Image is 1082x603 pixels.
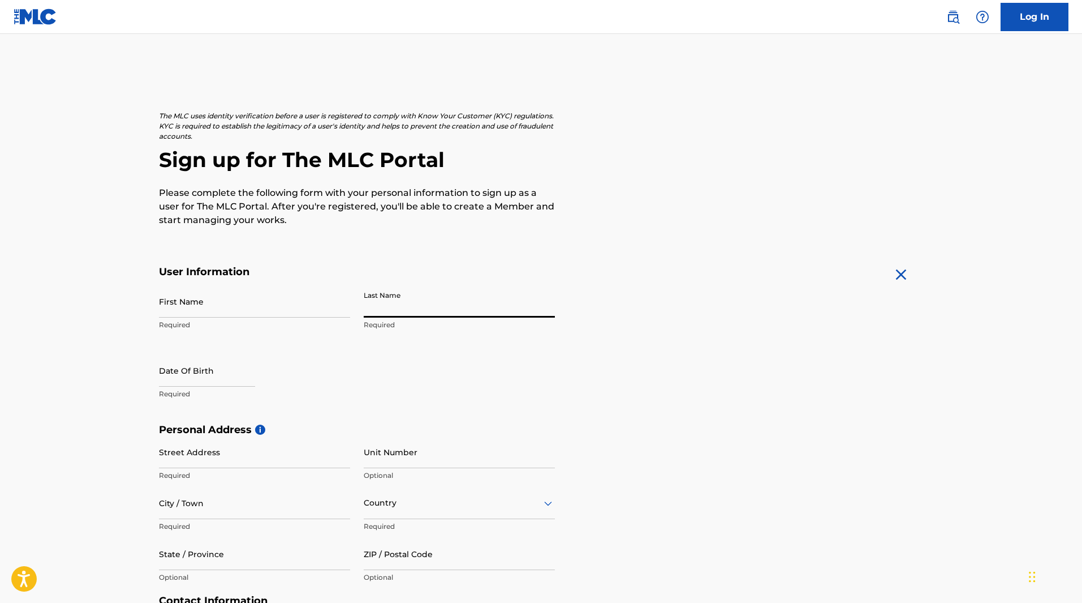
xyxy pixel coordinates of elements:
[942,6,964,28] a: Public Search
[364,521,555,532] p: Required
[255,425,265,435] span: i
[976,10,989,24] img: help
[364,471,555,481] p: Optional
[364,320,555,330] p: Required
[971,6,994,28] div: Help
[159,572,350,583] p: Optional
[159,521,350,532] p: Required
[159,111,555,142] p: The MLC uses identity verification before a user is registered to comply with Know Your Customer ...
[1025,549,1082,603] iframe: Chat Widget
[14,8,57,25] img: MLC Logo
[159,471,350,481] p: Required
[159,186,555,227] p: Please complete the following form with your personal information to sign up as a user for The ML...
[1001,3,1068,31] a: Log In
[159,424,924,437] h5: Personal Address
[892,266,910,284] img: close
[159,389,350,399] p: Required
[946,10,960,24] img: search
[159,266,555,279] h5: User Information
[1029,560,1036,594] div: Drag
[159,320,350,330] p: Required
[159,147,924,173] h2: Sign up for The MLC Portal
[364,572,555,583] p: Optional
